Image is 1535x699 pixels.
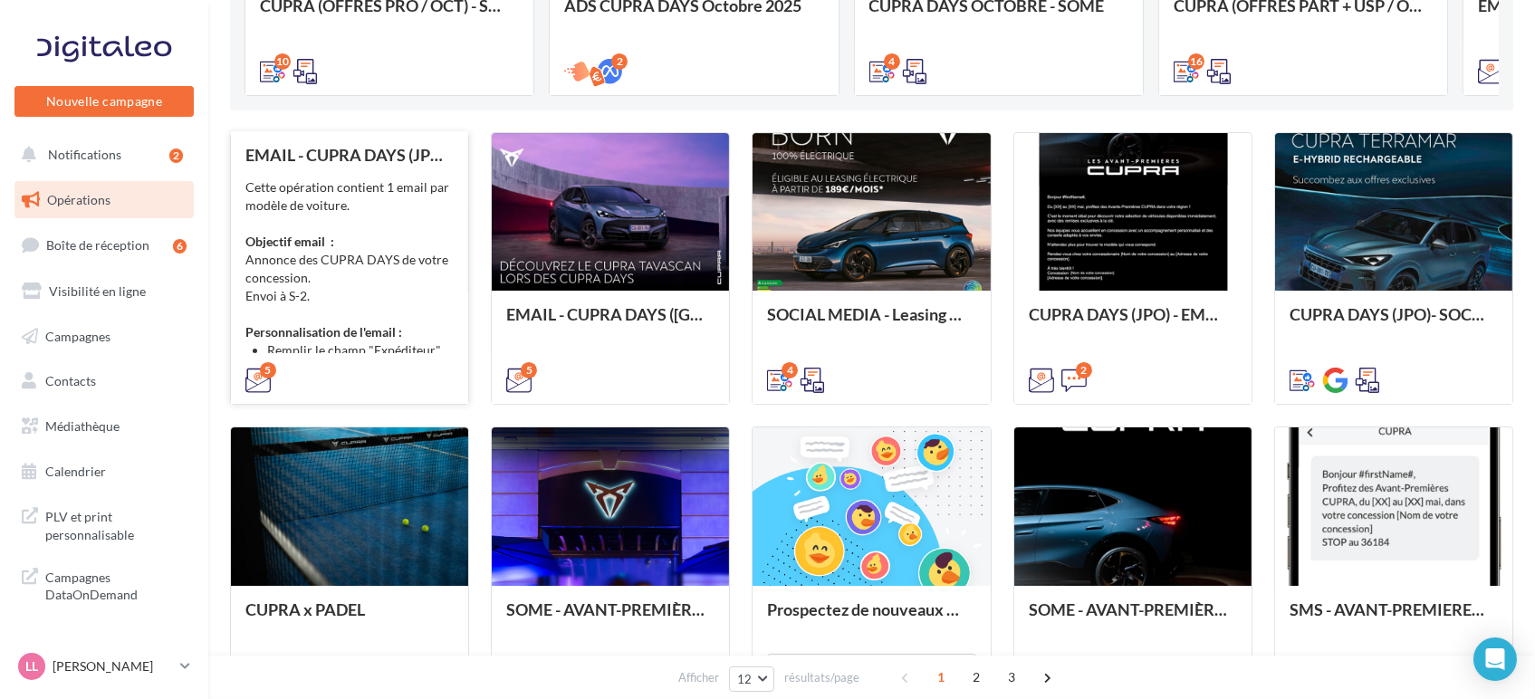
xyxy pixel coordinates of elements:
a: Campagnes DataOnDemand [11,558,197,611]
span: Boîte de réception [46,237,149,253]
div: 10 [274,53,291,70]
div: CUPRA DAYS (JPO) - EMAIL + SMS [1029,305,1237,341]
a: Visibilité en ligne [11,273,197,311]
p: [PERSON_NAME] [53,657,173,675]
div: CUPRA DAYS (JPO)- SOCIAL MEDIA [1290,305,1498,341]
div: Open Intercom Messenger [1473,637,1517,681]
div: Prospectez de nouveaux contacts [767,600,975,637]
span: PLV et print personnalisable [45,504,187,543]
div: 6 [173,239,187,254]
span: Visibilité en ligne [49,283,146,299]
div: 5 [521,362,537,378]
div: CUPRA x PADEL [245,600,454,637]
span: Médiathèque [45,418,120,434]
strong: Objectif email : [245,234,334,249]
span: Calendrier [45,464,106,479]
div: EMAIL - CUPRA DAYS (JPO) Fleet Générique [245,146,454,164]
div: 2 [1076,362,1092,378]
div: EMAIL - CUPRA DAYS ([GEOGRAPHIC_DATA]) Private Générique [506,305,715,341]
span: 2 [962,663,991,692]
li: Remplir le champ "Expéditeur" par le nom de votre concession. [267,341,454,359]
button: 12 [729,666,775,692]
strong: Personnalisation de l'email : [245,324,402,340]
div: SOME - AVANT-PREMIÈRES CUPRA FOR BUSINESS (VENTES PRIVEES) [506,600,715,637]
span: Opérations [47,192,110,207]
div: 2 [169,148,183,163]
span: 12 [737,672,753,686]
a: Boîte de réception6 [11,225,197,264]
div: SOCIAL MEDIA - Leasing social électrique - CUPRA Born [767,305,975,341]
span: Campagnes DataOnDemand [45,565,187,604]
button: Nouvelle campagne [14,86,194,117]
div: 5 [260,362,276,378]
span: Notifications [48,147,121,162]
button: Louer des contacts [767,654,975,685]
span: Afficher [678,669,719,686]
div: SOME - AVANT-PREMIÈRES CUPRA PART (VENTES PRIVEES) [1029,600,1237,637]
a: Campagnes [11,318,197,356]
span: Contacts [45,373,96,388]
div: 4 [884,53,900,70]
a: Calendrier [11,453,197,491]
div: 16 [1188,53,1204,70]
div: SMS - AVANT-PREMIERES CUPRA PART (VENTES PRIVEES) [1290,600,1498,637]
a: LL [PERSON_NAME] [14,649,194,684]
button: Notifications 2 [11,136,190,174]
a: PLV et print personnalisable [11,497,197,551]
div: 4 [782,362,798,378]
span: Campagnes [45,328,110,343]
div: Cette opération contient 1 email par modèle de voiture. Annonce des CUPRA DAYS de votre concessio... [245,178,454,359]
a: Médiathèque [11,407,197,445]
a: Contacts [11,362,197,400]
a: Opérations [11,181,197,219]
span: 1 [926,663,955,692]
span: 3 [997,663,1026,692]
span: résultats/page [784,669,859,686]
span: LL [25,657,38,675]
div: 2 [611,53,628,70]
